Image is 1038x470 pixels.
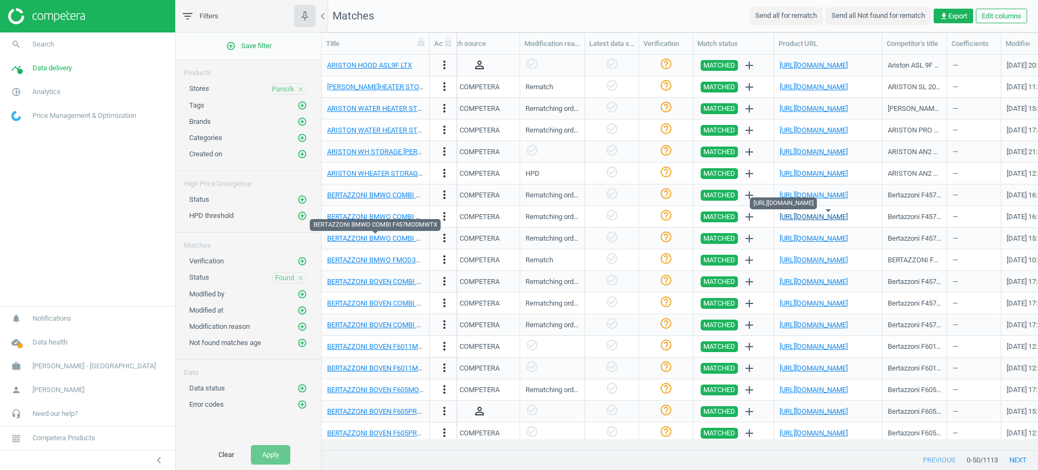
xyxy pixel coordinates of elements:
[703,320,735,330] span: MATCHED
[226,41,236,51] i: add_circle_outline
[998,451,1038,470] button: next
[438,426,451,440] button: more_vert
[660,79,673,92] i: help_outline
[743,319,756,332] i: add
[438,361,451,374] i: more_vert
[780,126,848,134] a: [URL][DOMAIN_NAME]
[189,322,250,330] span: Modification reason
[438,318,451,332] button: more_vert
[189,101,204,109] span: Tags
[316,10,329,23] i: chevron_left
[740,186,758,204] button: add
[749,7,823,24] button: Send all for rematch
[189,195,209,203] span: Status
[660,57,673,70] i: help_outline
[332,9,374,22] span: Matches
[460,147,500,157] div: COMPETERA
[743,210,756,223] i: add
[438,405,451,418] i: more_vert
[438,188,451,201] i: more_vert
[327,277,484,286] a: BERTAZZONI BOVEN COMBI STEAM F457MODVTC
[438,123,451,136] i: more_vert
[525,190,579,200] div: Rematching order
[940,11,967,21] span: Export
[473,405,486,419] button: person_outline
[750,197,817,209] div: [URL][DOMAIN_NAME]
[743,340,756,353] i: add
[438,231,451,244] i: more_vert
[297,210,308,221] button: add_circle_outline
[953,250,995,269] div: —
[176,233,321,250] div: Matches
[327,126,474,134] a: ARISTON WATER HEATER STORAGE R S 40SHE
[589,39,634,49] div: Latest data status
[473,58,486,71] i: person_outline
[951,39,996,49] div: Coefficients
[743,167,756,180] i: add
[740,78,758,96] button: add
[327,104,474,112] a: ARISTON WATER HEATER STORAGE R S 30SHE
[297,305,308,316] button: add_circle_outline
[525,277,579,287] div: Rematching order
[297,256,307,266] i: add_circle_outline
[6,356,26,376] i: work
[888,255,941,265] div: BERTAZZONI FMOD3053WLB1 Microwave Oven(60x38CM)
[327,148,483,156] a: ARISTON WH STORAGE [PERSON_NAME] WI-FI 15
[743,124,756,137] i: add
[703,60,735,71] span: MATCHED
[438,188,451,202] button: more_vert
[438,167,451,180] i: more_vert
[525,299,579,308] div: Rematching order
[438,405,451,419] button: more_vert
[887,39,942,49] div: Competitor's title
[605,274,618,287] i: check_circle_outline
[660,166,673,178] i: help_outline
[743,362,756,375] i: add
[740,381,758,399] button: add
[297,149,308,160] button: add_circle_outline
[888,320,941,330] div: Bertazzoni F457MODVTX Built-in Combi-Steam Oven (31L)
[460,125,500,135] div: COMPETERA
[327,213,468,221] a: BERTAZZONI BMWO COMBI F457MODMWTN
[297,116,308,127] button: add_circle_outline
[660,252,673,265] i: help_outline
[743,145,756,158] i: add
[743,275,756,288] i: add
[953,229,995,248] div: —
[703,276,735,287] span: MATCHED
[438,275,451,289] button: more_vert
[660,209,673,222] i: help_outline
[703,298,735,309] span: MATCHED
[524,39,580,49] div: Modification reason
[740,316,758,334] button: add
[703,125,735,136] span: MATCHED
[438,253,451,267] button: more_vert
[310,219,441,231] div: BERTAZZONI BMWO COMBI F457MODMWTX
[525,339,538,352] i: check_circle_outline
[11,111,21,121] img: wGWNvw8QSZomAAAAABJRU5ErkJggg==
[740,121,758,140] button: add
[660,144,673,157] i: help_outline
[660,317,673,330] i: help_outline
[605,57,618,70] i: check_circle_outline
[297,133,308,143] button: add_circle_outline
[605,317,618,330] i: check_circle_outline
[953,186,995,204] div: —
[743,232,756,245] i: add
[460,277,500,287] div: COMPETERA
[297,100,308,111] button: add_circle_outline
[953,315,995,334] div: —
[703,190,735,201] span: MATCHED
[189,257,224,265] span: Verification
[438,210,451,224] button: more_vert
[780,342,848,350] a: [URL][DOMAIN_NAME]
[780,364,848,372] a: [URL][DOMAIN_NAME]
[297,85,304,93] i: close
[740,424,758,442] button: add
[703,211,735,222] span: MATCHED
[297,195,307,204] i: add_circle_outline
[605,209,618,222] i: check_circle_outline
[438,296,451,309] i: more_vert
[189,290,224,298] span: Modified by
[152,454,165,467] i: chevron_left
